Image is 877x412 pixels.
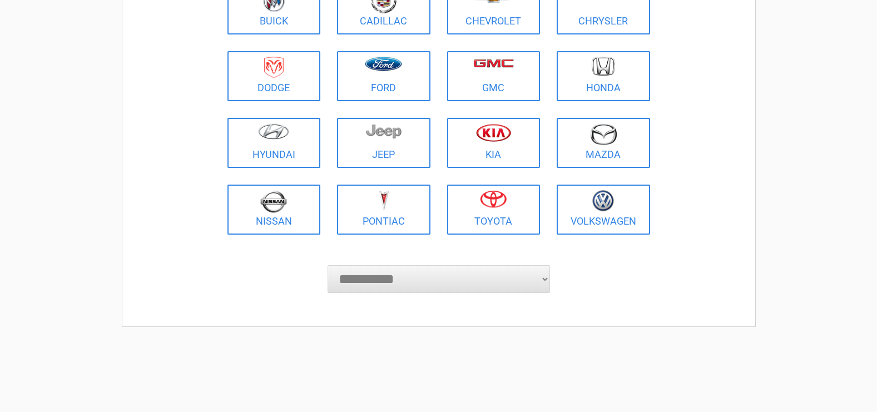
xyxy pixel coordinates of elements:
a: Hyundai [227,118,321,168]
img: ford [365,57,402,71]
a: Toyota [447,185,541,235]
img: honda [592,57,615,76]
img: toyota [480,190,507,208]
img: mazda [589,123,617,145]
a: Dodge [227,51,321,101]
img: dodge [264,57,284,78]
img: hyundai [258,123,289,140]
a: GMC [447,51,541,101]
a: Jeep [337,118,430,168]
img: volkswagen [592,190,614,212]
img: kia [476,123,511,142]
a: Nissan [227,185,321,235]
img: nissan [260,190,287,213]
img: jeep [366,123,402,139]
a: Pontiac [337,185,430,235]
img: gmc [473,58,514,68]
a: Ford [337,51,430,101]
img: pontiac [378,190,389,211]
a: Mazda [557,118,650,168]
a: Kia [447,118,541,168]
a: Honda [557,51,650,101]
a: Volkswagen [557,185,650,235]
